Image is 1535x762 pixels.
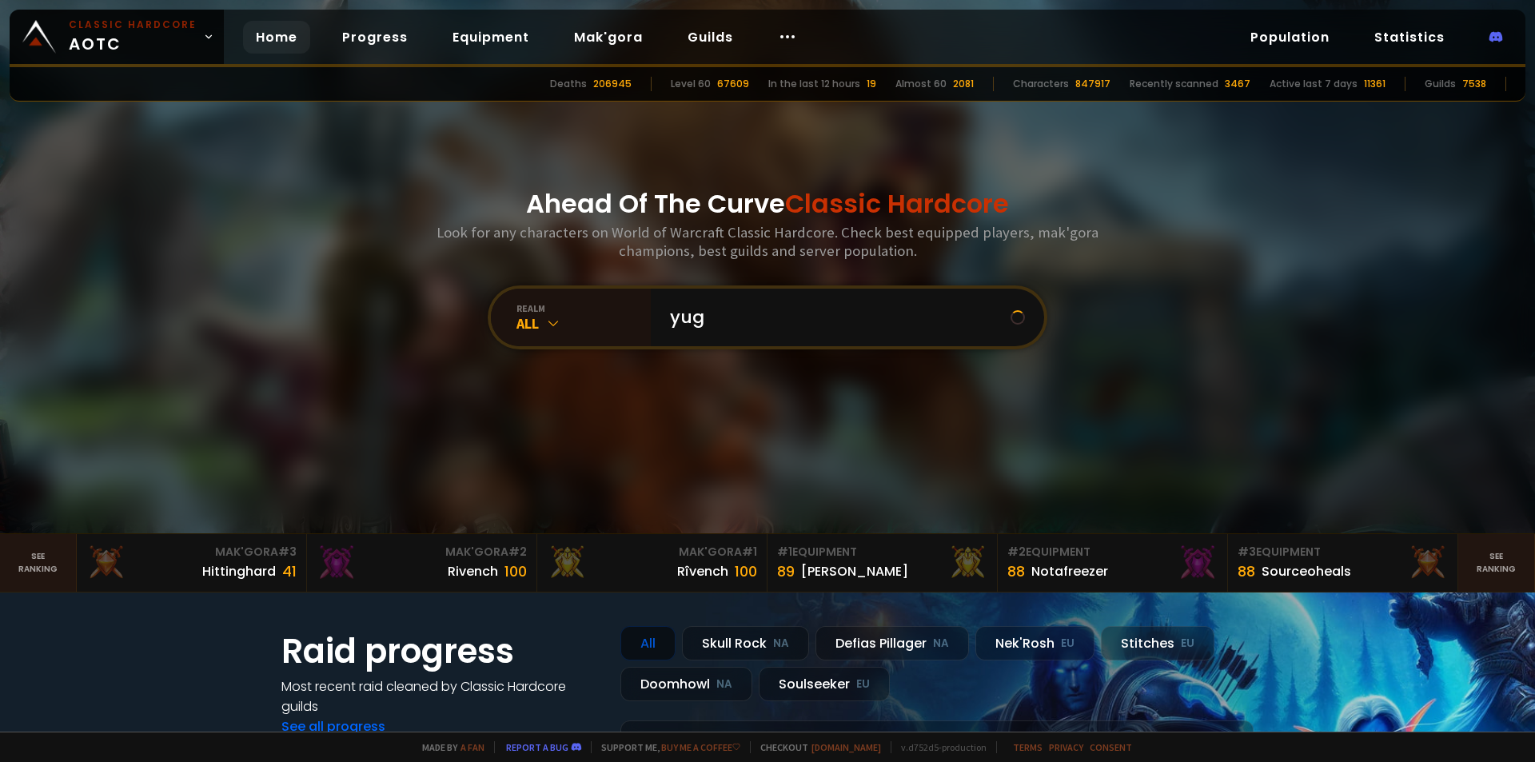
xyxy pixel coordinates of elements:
[1031,561,1108,581] div: Notafreezer
[785,186,1009,221] span: Classic Hardcore
[1013,741,1043,753] a: Terms
[750,741,881,753] span: Checkout
[620,667,752,701] div: Doomhowl
[430,223,1105,260] h3: Look for any characters on World of Warcraft Classic Hardcore. Check best equipped players, mak'g...
[716,676,732,692] small: NA
[1238,544,1448,561] div: Equipment
[69,18,197,32] small: Classic Hardcore
[801,561,908,581] div: [PERSON_NAME]
[561,21,656,54] a: Mak'gora
[550,77,587,91] div: Deaths
[1049,741,1083,753] a: Privacy
[243,21,310,54] a: Home
[759,667,890,701] div: Soulseeker
[953,77,974,91] div: 2081
[1007,544,1026,560] span: # 2
[86,544,297,561] div: Mak'Gora
[933,636,949,652] small: NA
[1364,77,1385,91] div: 11361
[440,21,542,54] a: Equipment
[317,544,527,561] div: Mak'Gora
[867,77,876,91] div: 19
[777,544,792,560] span: # 1
[1181,636,1194,652] small: EU
[281,626,601,676] h1: Raid progress
[1262,561,1351,581] div: Sourceoheals
[593,77,632,91] div: 206945
[10,10,224,64] a: Classic HardcoreAOTC
[1061,636,1074,652] small: EU
[516,302,651,314] div: realm
[307,534,537,592] a: Mak'Gora#2Rivench100
[1007,544,1218,561] div: Equipment
[329,21,421,54] a: Progress
[281,676,601,716] h4: Most recent raid cleaned by Classic Hardcore guilds
[281,717,385,736] a: See all progress
[1238,561,1255,582] div: 88
[677,561,728,581] div: Rîvench
[811,741,881,753] a: [DOMAIN_NAME]
[1425,77,1456,91] div: Guilds
[1238,544,1256,560] span: # 3
[767,534,998,592] a: #1Equipment89[PERSON_NAME]
[777,544,987,561] div: Equipment
[815,626,969,660] div: Defias Pillager
[1101,626,1214,660] div: Stitches
[1013,77,1069,91] div: Characters
[777,561,795,582] div: 89
[675,21,746,54] a: Guilds
[735,561,757,582] div: 100
[620,626,676,660] div: All
[661,741,740,753] a: Buy me a coffee
[895,77,947,91] div: Almost 60
[773,636,789,652] small: NA
[1270,77,1358,91] div: Active last 7 days
[742,544,757,560] span: # 1
[508,544,527,560] span: # 2
[278,544,297,560] span: # 3
[506,741,568,753] a: Report a bug
[547,544,757,561] div: Mak'Gora
[516,314,651,333] div: All
[1228,534,1458,592] a: #3Equipment88Sourceoheals
[975,626,1094,660] div: Nek'Rosh
[717,77,749,91] div: 67609
[413,741,484,753] span: Made by
[998,534,1228,592] a: #2Equipment88Notafreezer
[1238,21,1342,54] a: Population
[1362,21,1457,54] a: Statistics
[448,561,498,581] div: Rivench
[69,18,197,56] span: AOTC
[1130,77,1218,91] div: Recently scanned
[537,534,767,592] a: Mak'Gora#1Rîvench100
[1007,561,1025,582] div: 88
[856,676,870,692] small: EU
[768,77,860,91] div: In the last 12 hours
[1462,77,1486,91] div: 7538
[202,561,276,581] div: Hittinghard
[526,185,1009,223] h1: Ahead Of The Curve
[1090,741,1132,753] a: Consent
[282,561,297,582] div: 41
[1458,534,1535,592] a: Seeranking
[591,741,740,753] span: Support me,
[891,741,987,753] span: v. d752d5 - production
[460,741,484,753] a: a fan
[504,561,527,582] div: 100
[671,77,711,91] div: Level 60
[660,289,1011,346] input: Search a character...
[1225,77,1250,91] div: 3467
[1075,77,1110,91] div: 847917
[682,626,809,660] div: Skull Rock
[77,534,307,592] a: Mak'Gora#3Hittinghard41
